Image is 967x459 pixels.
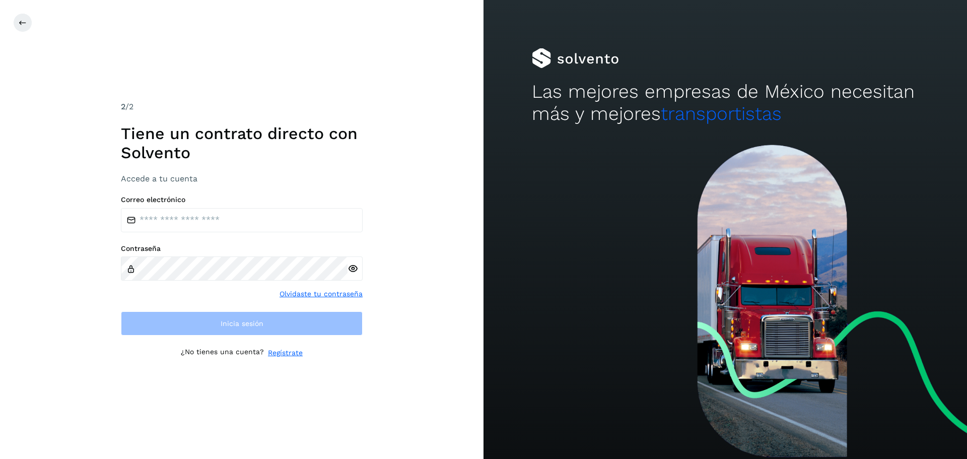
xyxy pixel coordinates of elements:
a: Regístrate [268,348,303,358]
div: /2 [121,101,363,113]
h2: Las mejores empresas de México necesitan más y mejores [532,81,919,125]
p: ¿No tienes una cuenta? [181,348,264,358]
label: Correo electrónico [121,195,363,204]
button: Inicia sesión [121,311,363,336]
h3: Accede a tu cuenta [121,174,363,183]
label: Contraseña [121,244,363,253]
span: 2 [121,102,125,111]
span: Inicia sesión [221,320,263,327]
a: Olvidaste tu contraseña [280,289,363,299]
span: transportistas [661,103,782,124]
h1: Tiene un contrato directo con Solvento [121,124,363,163]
